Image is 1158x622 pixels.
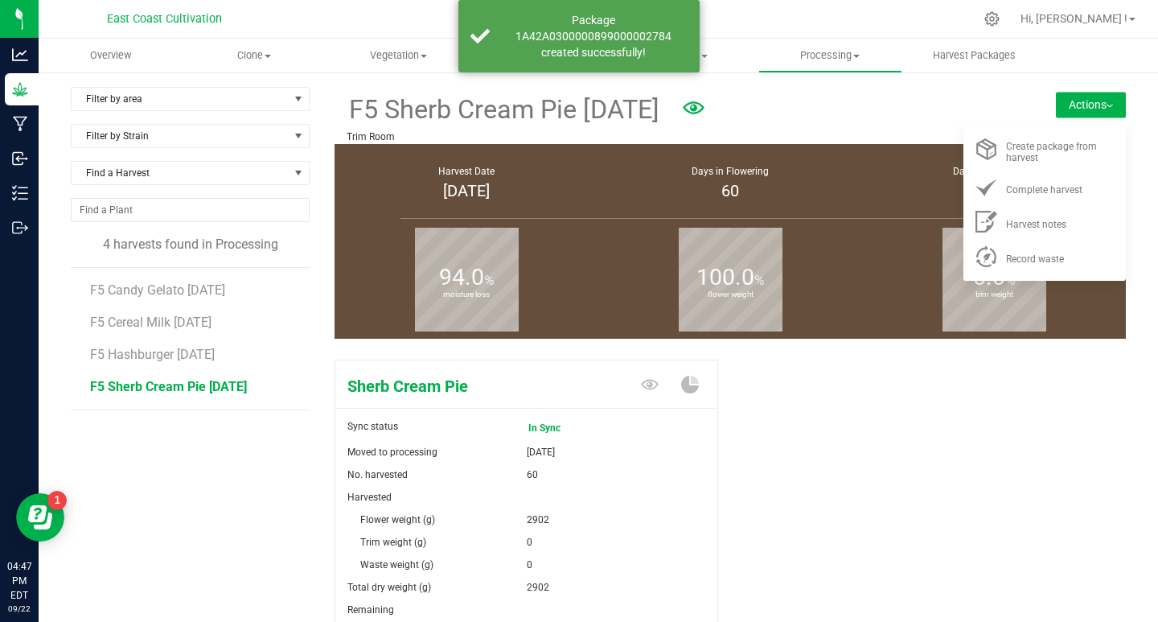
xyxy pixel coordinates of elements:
span: Harvest notes [1006,219,1066,230]
span: F5 Hashburger [DATE] [90,347,215,362]
span: Harvested [347,492,392,503]
div: [DATE] [355,179,578,203]
button: Actions [1056,92,1126,117]
p: 04:47 PM EDT [7,559,31,603]
span: Create package from harvest [1006,141,1097,163]
span: Waste weight (g) [360,559,433,571]
span: In Sync [527,415,594,441]
inline-svg: Inventory [12,185,28,201]
b: trim weight [942,223,1046,367]
span: 0 [527,554,532,576]
span: Processing [759,48,901,63]
group-info-box: Trim weight % [874,223,1114,339]
span: Flower weight (g) [360,514,435,525]
div: 4 harvests found in Processing [71,235,310,254]
a: Vegetation [326,39,470,72]
span: Filter by area [72,88,289,110]
span: F5 Candy Gelato [DATE] [90,282,225,298]
span: Complete harvest [1006,184,1082,196]
div: 60 [618,179,842,203]
span: Moved to processing [347,447,437,458]
iframe: Resource center unread badge [47,491,67,510]
span: [DATE] [527,441,555,463]
span: F5 Sherb Cream Pie [DATE] [90,379,247,394]
span: Find a Harvest [72,162,289,184]
span: Total dry weight (g) [347,582,431,593]
inline-svg: Outbound [12,220,28,236]
span: In Sync [528,417,593,439]
span: 2902 [527,509,549,531]
group-info-box: Flower weight % [610,223,850,339]
b: flower weight [679,223,782,367]
inline-svg: Grow [12,81,28,97]
span: 60 [527,463,538,486]
span: 2902 [527,576,549,599]
span: select [289,88,309,110]
span: Filter by Strain [72,125,289,147]
p: Trim Room [347,130,982,144]
span: No. harvested [347,469,408,480]
span: F5 Sherb Cream Pie [DATE] [347,90,659,130]
group-info-box: Days in flowering [610,144,850,223]
inline-svg: Analytics [12,47,28,63]
span: Hi, [PERSON_NAME] ! [1020,12,1127,25]
a: Processing [758,39,902,72]
inline-svg: Inbound [12,150,28,167]
b: moisture loss [415,223,519,367]
group-info-box: Days in vegetation [874,144,1114,223]
inline-svg: Manufacturing [12,116,28,132]
span: Sync status [347,421,398,432]
span: East Coast Cultivation [107,12,222,26]
div: Days in Vegetation [882,164,1106,179]
div: Harvest Date [355,164,578,179]
span: Record waste [1006,253,1064,265]
span: Overview [68,48,153,63]
span: Remaining [347,604,394,616]
span: Vegetation [327,48,470,63]
span: Clone [183,48,326,63]
input: NO DATA FOUND [72,199,309,221]
span: 0 [527,531,532,554]
group-info-box: Moisture loss % [347,223,586,339]
group-info-box: Harvest Date [347,144,586,223]
span: Trim weight (g) [360,537,426,548]
a: Harvest Packages [902,39,1046,72]
div: Manage settings [982,11,1002,27]
a: Clone [183,39,326,72]
div: Package 1A42A0300000899000002784 created successfully! [499,12,688,60]
span: Harvest Packages [911,48,1037,63]
div: 19 [882,179,1106,203]
span: Sherb Cream Pie [335,374,588,398]
div: Days in Flowering [618,164,842,179]
p: 09/22 [7,603,31,615]
a: Overview [39,39,183,72]
iframe: Resource center [16,493,64,542]
span: F5 Cereal Milk [DATE] [90,315,211,330]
